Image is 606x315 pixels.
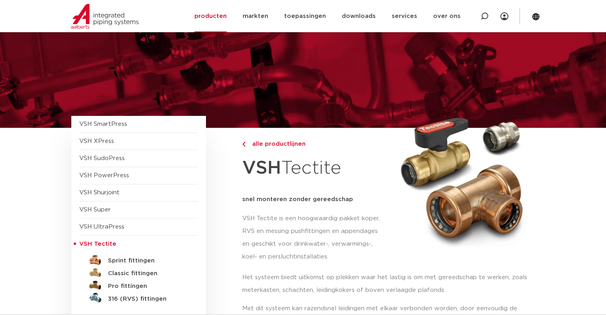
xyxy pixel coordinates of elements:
h5: Sprint fittingen [108,257,187,264]
a: VSH PowerPress [79,172,129,178]
a: VSH SmartPress [79,121,127,127]
h5: 316 (RVS) fittingen [108,295,187,303]
a: Pro fittingen [79,278,198,291]
a: VSH UltraPress [79,224,124,230]
span: alle productlijnen [247,141,306,147]
a: VSH Shurjoint [79,190,120,196]
a: VSH Super [79,207,111,213]
a: alle productlijnen [242,139,386,149]
h5: Pro fittingen [108,283,187,290]
a: Classic fittingen [79,266,198,278]
img: chevron-right.svg [242,142,245,147]
p: Het systeem biedt uitkomst op plekken waar het lastig is om met gereedschap te werken, zoals mete... [242,271,535,297]
a: VSH XPress [79,138,114,144]
a: Sprint fittingen [79,253,198,266]
a: 316 (RVS) fittingen [79,291,198,304]
p: VSH Tectite is een hoogwaardig pakket koper, RVS en messing pushfittingen en appendages en geschi... [242,212,386,263]
h5: Classic fittingen [108,270,187,277]
strong: snel monteren zonder gereedschap [242,196,353,202]
h1: Tectite [242,153,386,184]
strong: VSH [242,159,281,177]
span: VSH Tectite [79,241,116,247]
a: VSH SudoPress [79,155,125,161]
